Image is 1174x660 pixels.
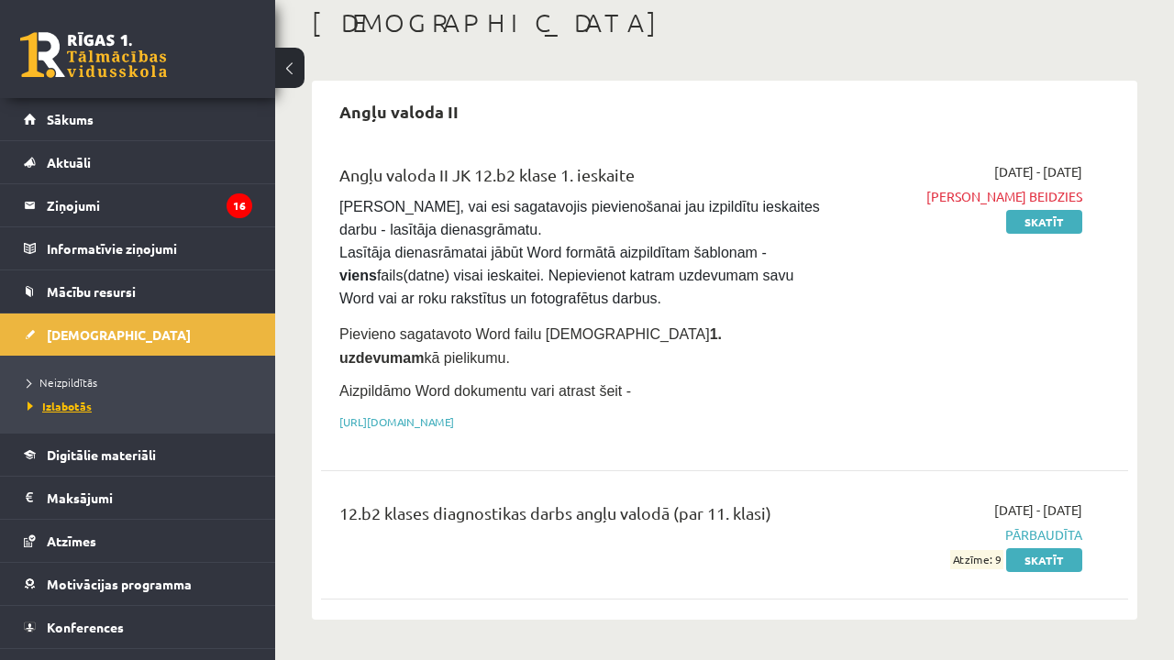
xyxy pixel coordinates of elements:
[950,550,1003,569] span: Atzīme: 9
[20,32,167,78] a: Rīgas 1. Tālmācības vidusskola
[339,500,825,534] div: 12.b2 klases diagnostikas darbs angļu valodā (par 11. klasi)
[47,477,252,519] legend: Maksājumi
[994,162,1082,181] span: [DATE] - [DATE]
[47,227,252,269] legend: Informatīvie ziņojumi
[853,187,1082,206] span: [PERSON_NAME] beidzies
[28,374,257,390] a: Neizpildītās
[339,162,825,196] div: Angļu valoda II JK 12.b2 klase 1. ieskaite
[47,619,124,635] span: Konferences
[24,227,252,269] a: Informatīvie ziņojumi
[339,414,454,429] a: [URL][DOMAIN_NAME]
[24,98,252,140] a: Sākums
[47,111,94,127] span: Sākums
[24,141,252,183] a: Aktuāli
[339,326,722,366] span: Pievieno sagatavoto Word failu [DEMOGRAPHIC_DATA] kā pielikumu.
[47,533,96,549] span: Atzīmes
[24,270,252,313] a: Mācību resursi
[28,398,257,414] a: Izlabotās
[1006,210,1082,234] a: Skatīt
[47,326,191,343] span: [DEMOGRAPHIC_DATA]
[47,154,91,170] span: Aktuāli
[339,268,377,283] strong: viens
[321,90,477,133] h2: Angļu valoda II
[227,193,252,218] i: 16
[24,477,252,519] a: Maksājumi
[312,7,1137,38] h1: [DEMOGRAPHIC_DATA]
[994,500,1082,520] span: [DATE] - [DATE]
[47,576,192,592] span: Motivācijas programma
[47,283,136,300] span: Mācību resursi
[24,606,252,648] a: Konferences
[853,525,1082,544] span: Pārbaudīta
[28,399,92,413] span: Izlabotās
[339,199,824,306] span: [PERSON_NAME], vai esi sagatavojis pievienošanai jau izpildītu ieskaites darbu - lasītāja dienasg...
[24,184,252,226] a: Ziņojumi16
[47,446,156,463] span: Digitālie materiāli
[339,383,631,399] span: Aizpildāmo Word dokumentu vari atrast šeit -
[28,375,97,390] span: Neizpildītās
[47,184,252,226] legend: Ziņojumi
[1006,548,1082,572] a: Skatīt
[24,563,252,605] a: Motivācijas programma
[24,434,252,476] a: Digitālie materiāli
[24,313,252,356] a: [DEMOGRAPHIC_DATA]
[24,520,252,562] a: Atzīmes
[339,326,722,366] strong: 1. uzdevumam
